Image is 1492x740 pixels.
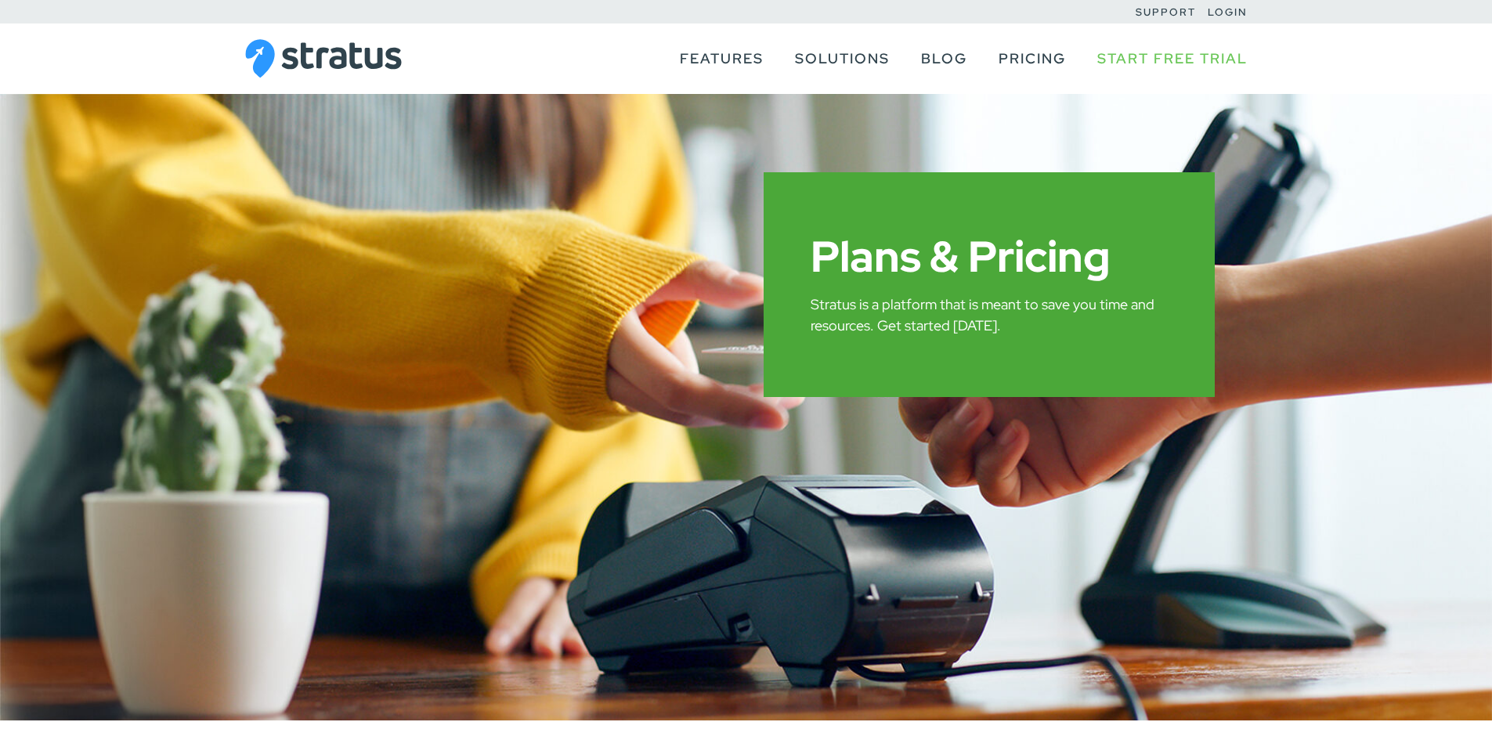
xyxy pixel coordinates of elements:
a: Solutions [795,44,890,74]
h1: Plans & Pricing [811,235,1168,278]
a: Pricing [999,44,1066,74]
img: Stratus [245,39,402,78]
a: Login [1208,5,1248,19]
a: Blog [921,44,967,74]
a: Support [1136,5,1196,19]
a: Features [680,44,764,74]
p: Stratus is a platform that is meant to save you time and resources. Get started [DATE]. [811,294,1168,336]
nav: Primary [664,23,1248,94]
a: Start Free Trial [1097,44,1248,74]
